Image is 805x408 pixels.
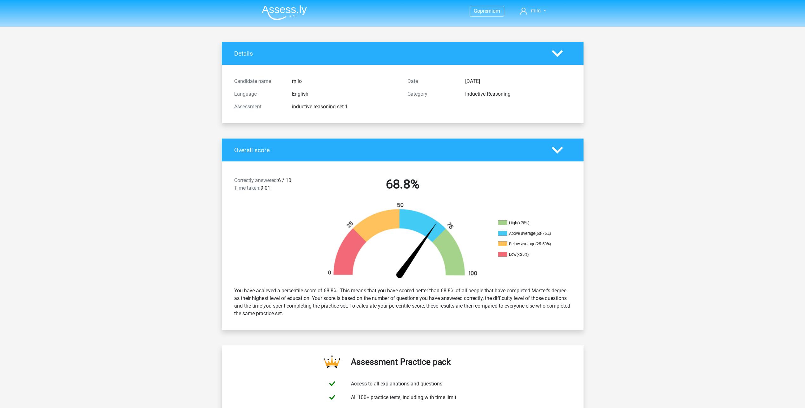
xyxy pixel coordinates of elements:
img: 69.37547a6fd988.png [317,202,488,282]
div: (50-75%) [535,231,551,236]
div: Inductive Reasoning [460,90,576,98]
div: Category [403,90,460,98]
h4: Overall score [234,146,542,154]
div: Date [403,78,460,85]
li: Below average [498,241,561,247]
span: Correctly answered: [234,177,278,183]
a: Gopremium [470,7,504,15]
div: (25-50%) [535,241,551,246]
a: milo [518,7,548,15]
div: [DATE] [460,78,576,85]
div: milo [287,78,403,85]
div: Candidate name [229,78,287,85]
div: (>75%) [517,221,529,225]
div: (<25%) [517,252,529,257]
div: 6 / 10 9:01 [229,177,316,194]
div: English [287,90,403,98]
img: Assessly [262,5,307,20]
li: Above average [498,231,561,236]
div: Assessment [229,103,287,111]
span: Time taken: [234,185,261,191]
li: High [498,220,561,226]
div: Language [229,90,287,98]
div: You have achieved a percentile score of 68.8%. This means that you have scored better than 68.8% ... [229,284,576,320]
h4: Details [234,50,542,57]
span: Go [474,8,480,14]
span: milo [531,8,541,14]
span: premium [480,8,500,14]
div: inductive reasoning set 1 [287,103,403,111]
li: Low [498,252,561,257]
h2: 68.8% [321,177,485,192]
